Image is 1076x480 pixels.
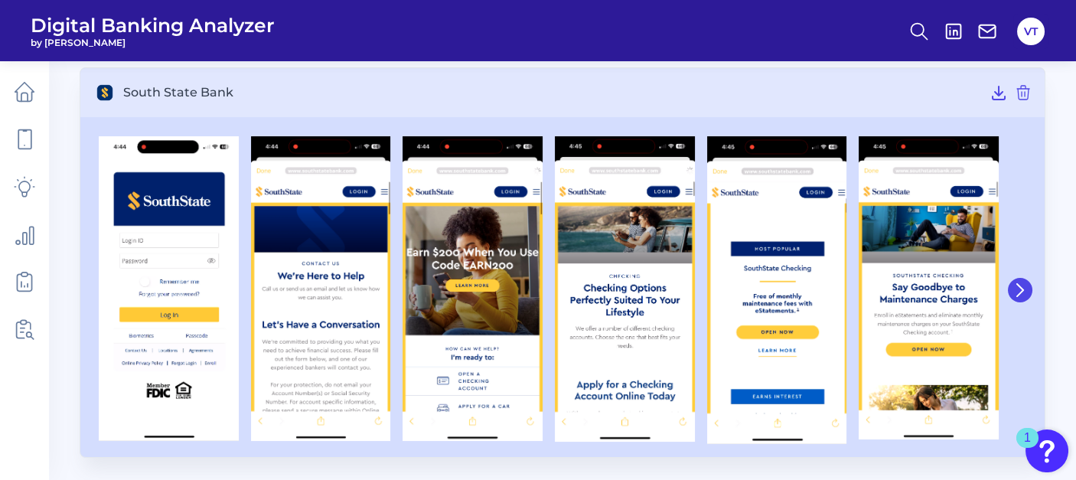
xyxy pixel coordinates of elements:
button: VT [1017,18,1045,45]
img: South State Bank [555,136,695,442]
button: Open Resource Center, 1 new notification [1025,429,1068,472]
img: South State Bank [859,136,999,439]
img: South State Bank [403,136,543,441]
div: 1 [1024,438,1031,458]
span: South State Bank [123,85,983,100]
span: Digital Banking Analyzer [31,14,275,37]
span: by [PERSON_NAME] [31,37,275,48]
img: South State Bank [707,136,847,445]
img: South State Bank [251,136,391,441]
img: South State Bank [99,136,239,442]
